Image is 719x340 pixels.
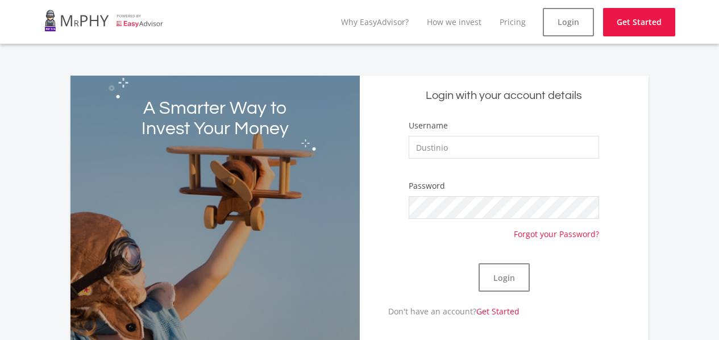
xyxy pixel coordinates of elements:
a: Forgot your Password? [514,219,599,240]
a: How we invest [427,16,481,27]
h2: A Smarter Way to Invest Your Money [128,98,302,139]
a: Get Started [476,306,519,317]
a: Pricing [500,16,526,27]
label: Password [409,180,445,192]
a: Why EasyAdvisor? [341,16,409,27]
label: Username [409,120,448,131]
h5: Login with your account details [368,88,640,103]
a: Login [543,8,594,36]
button: Login [479,263,530,292]
a: Get Started [603,8,675,36]
p: Don't have an account? [360,305,519,317]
